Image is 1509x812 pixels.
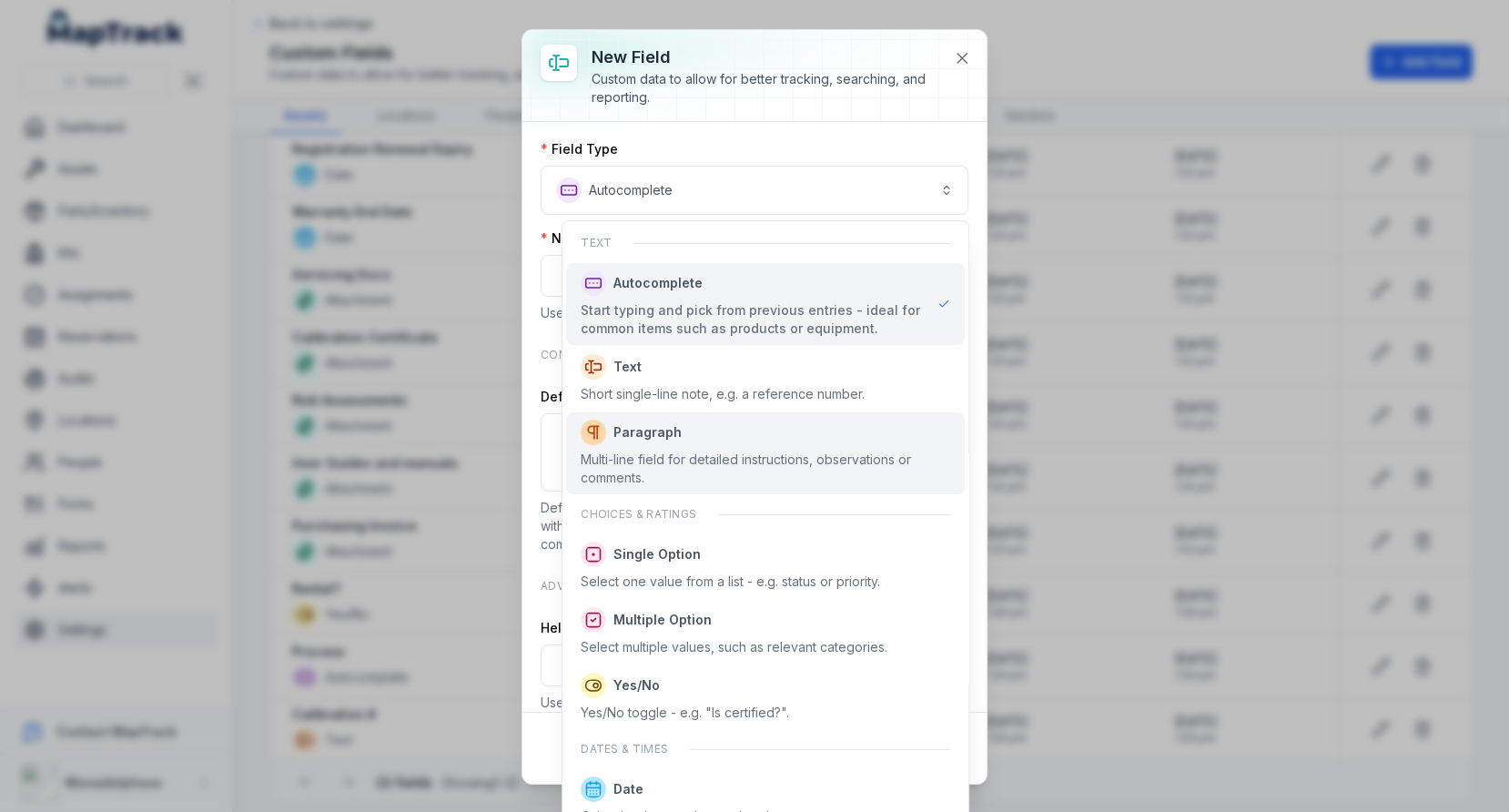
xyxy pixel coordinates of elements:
div: Choices & ratings [566,496,964,533]
div: Yes/No toggle - e.g. "Is certified?". [581,704,789,722]
span: Multiple Option [613,611,712,629]
div: Select one value from a list - e.g. status or priority. [581,573,880,591]
span: Text [613,358,642,376]
span: Autocomplete [613,274,703,292]
div: Text [566,225,964,261]
span: Single Option [613,545,701,563]
button: Autocomplete [541,166,968,215]
div: Multi-line field for detailed instructions, observations or comments. [581,451,949,487]
span: Date [613,780,643,798]
div: Dates & times [566,731,964,767]
span: Yes/No [613,676,660,695]
div: Select multiple values, such as relevant categories. [581,638,887,656]
div: Start typing and pick from previous entries - ideal for common items such as products or equipment. [581,301,922,338]
span: Paragraph [613,423,682,442]
div: Short single-line note, e.g. a reference number. [581,385,865,403]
